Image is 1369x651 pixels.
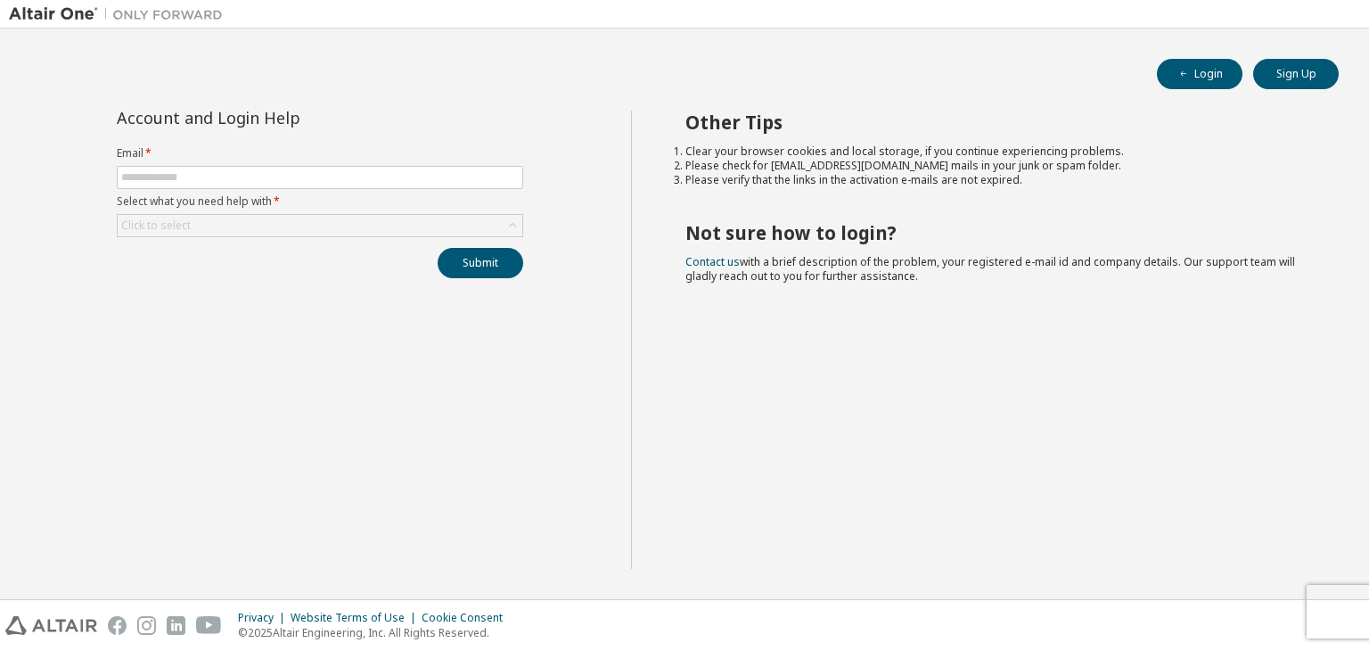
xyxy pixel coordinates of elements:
label: Select what you need help with [117,194,523,209]
img: instagram.svg [137,616,156,635]
h2: Other Tips [685,111,1308,134]
button: Submit [438,248,523,278]
img: Altair One [9,5,232,23]
li: Please verify that the links in the activation e-mails are not expired. [685,173,1308,187]
div: Website Terms of Use [291,611,422,625]
img: facebook.svg [108,616,127,635]
h2: Not sure how to login? [685,221,1308,244]
a: Contact us [685,254,740,269]
span: with a brief description of the problem, your registered e-mail id and company details. Our suppo... [685,254,1295,284]
img: linkedin.svg [167,616,185,635]
li: Clear your browser cookies and local storage, if you continue experiencing problems. [685,144,1308,159]
p: © 2025 Altair Engineering, Inc. All Rights Reserved. [238,625,513,640]
img: youtube.svg [196,616,222,635]
div: Privacy [238,611,291,625]
div: Click to select [118,215,522,236]
li: Please check for [EMAIL_ADDRESS][DOMAIN_NAME] mails in your junk or spam folder. [685,159,1308,173]
div: Account and Login Help [117,111,442,125]
button: Login [1157,59,1242,89]
label: Email [117,146,523,161]
button: Sign Up [1253,59,1339,89]
div: Cookie Consent [422,611,513,625]
img: altair_logo.svg [5,616,97,635]
div: Click to select [121,218,191,233]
